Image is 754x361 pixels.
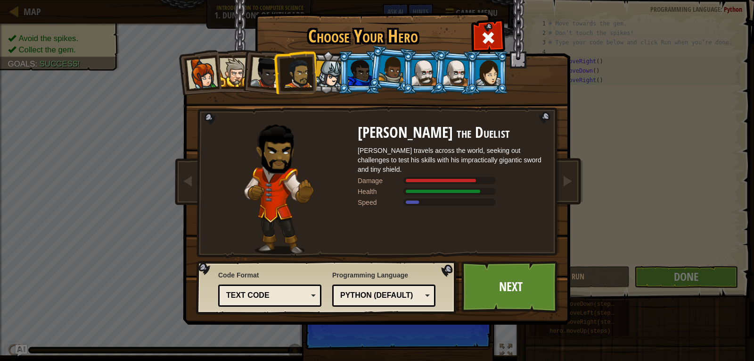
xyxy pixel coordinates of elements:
[358,198,546,207] div: Moves at 6 meters per second.
[338,51,380,94] li: Gordon the Stalwart
[461,261,560,313] a: Next
[240,48,286,94] li: Lady Ida Justheart
[257,26,469,46] h1: Choose Your Hero
[466,51,508,94] li: Illia Shieldsmith
[358,198,405,207] div: Speed
[358,146,546,174] div: [PERSON_NAME] travels across the world, seeking out challenges to test his skills with his imprac...
[340,290,422,301] div: Python (Default)
[176,49,222,95] li: Captain Anya Weston
[196,261,459,315] img: language-selector-background.png
[244,125,313,254] img: duelist-pose.png
[305,50,350,95] li: Hattori Hanzō
[273,50,317,94] li: Alejandro the Duelist
[358,176,546,185] div: Deals 120% of listed Warrior weapon damage.
[332,270,435,280] span: Programming Language
[218,270,321,280] span: Code Format
[368,45,414,92] li: Arryn Stonewall
[358,176,405,185] div: Damage
[210,50,252,92] li: Sir Tharin Thunderfist
[433,50,478,95] li: Okar Stompfoot
[358,187,546,196] div: Gains 140% of listed Warrior armor health.
[226,290,308,301] div: Text code
[358,187,405,196] div: Health
[358,125,546,141] h2: [PERSON_NAME] the Duelist
[402,51,444,94] li: Okar Stompfoot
